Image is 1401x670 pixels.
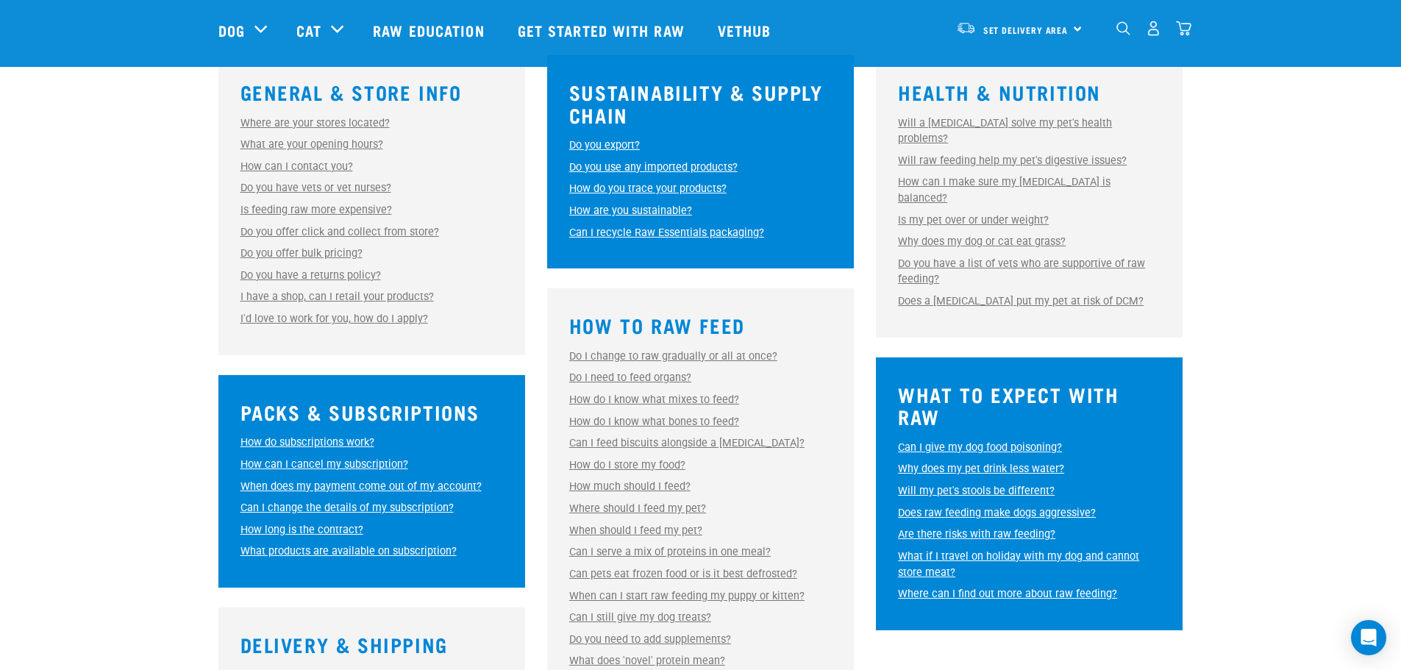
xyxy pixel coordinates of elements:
a: Can I change the details of my subscription? [240,502,454,514]
a: When can I start raw feeding my puppy or kitten? [569,590,805,602]
a: Where are your stores located? [240,117,390,129]
h3: What to Expect With Raw [898,383,1161,428]
a: Do you have vets or vet nurses? [240,182,391,194]
a: Do you use any imported products? [569,161,738,174]
a: Do I change to raw gradually or all at once? [569,350,777,363]
a: How can I make sure my [MEDICAL_DATA] is balanced? [898,176,1111,204]
a: What if I travel on holiday with my dog and cannot store meat? [898,550,1139,579]
a: Raw Education [358,1,502,60]
a: I have a shop, can I retail your products? [240,291,434,303]
div: Open Intercom Messenger [1351,620,1386,655]
a: When does my payment come out of my account? [240,480,482,493]
a: Why does my pet drink less water? [898,463,1064,475]
a: Can I still give my dog treats? [569,611,711,624]
a: How can I contact you? [240,160,353,173]
h3: General & Store Info [240,81,503,104]
a: Can I recycle Raw Essentials packaging? [569,227,764,239]
a: Can I feed biscuits alongside a [MEDICAL_DATA]? [569,437,805,449]
img: home-icon-1@2x.png [1116,21,1130,35]
h3: Packs & Subscriptions [240,401,503,424]
a: Do you offer bulk pricing? [240,247,363,260]
h3: Health & Nutrition [898,81,1161,104]
a: Is my pet over or under weight? [898,214,1049,227]
a: How long is the contract? [240,524,363,536]
h3: Sustainability & Supply Chain [569,81,832,126]
a: Are there risks with raw feeding? [898,528,1055,541]
img: van-moving.png [956,21,976,35]
a: Will a [MEDICAL_DATA] solve my pet's health problems? [898,117,1112,146]
a: Does raw feeding make dogs aggressive? [898,507,1096,519]
a: How do I store my food? [569,459,685,471]
a: Do you have a list of vets who are supportive of raw feeding? [898,257,1145,286]
a: Do I need to feed organs? [569,371,691,384]
a: Vethub [703,1,790,60]
a: How do you trace your products? [569,182,727,195]
a: Why does my dog or cat eat grass? [898,235,1066,248]
a: Will my pet's stools be different? [898,485,1055,497]
h3: Delivery & Shipping [240,633,503,656]
a: Where should I feed my pet? [569,502,706,515]
a: Can I give my dog food poisoning? [898,441,1062,454]
a: How do subscriptions work? [240,436,374,449]
a: How much should I feed? [569,480,691,493]
a: How are you sustainable? [569,204,692,217]
a: What does 'novel' protein mean? [569,655,725,667]
a: Do you need to add supplements? [569,633,731,646]
a: When should I feed my pet? [569,524,702,537]
a: Do you have a returns policy? [240,269,381,282]
a: Cat [296,19,321,41]
a: Does a [MEDICAL_DATA] put my pet at risk of DCM? [898,295,1144,307]
a: Is feeding raw more expensive? [240,204,392,216]
a: Dog [218,19,245,41]
a: Can pets eat frozen food or is it best defrosted? [569,568,797,580]
a: How do I know what bones to feed? [569,416,739,428]
a: Do you offer click and collect from store? [240,226,439,238]
a: Do you export? [569,139,640,152]
a: Will raw feeding help my pet's digestive issues? [898,154,1127,167]
h3: How to Raw Feed [569,314,832,337]
a: Get started with Raw [503,1,703,60]
a: Can I serve a mix of proteins in one meal? [569,546,771,558]
a: What products are available on subscription? [240,545,457,557]
img: user.png [1146,21,1161,36]
a: How do I know what mixes to feed? [569,393,739,406]
a: I'd love to work for you, how do I apply? [240,313,428,325]
span: Set Delivery Area [983,27,1069,32]
a: How can I cancel my subscription? [240,458,408,471]
img: home-icon@2x.png [1176,21,1191,36]
a: Where can I find out more about raw feeding? [898,588,1117,600]
a: What are your opening hours? [240,138,383,151]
